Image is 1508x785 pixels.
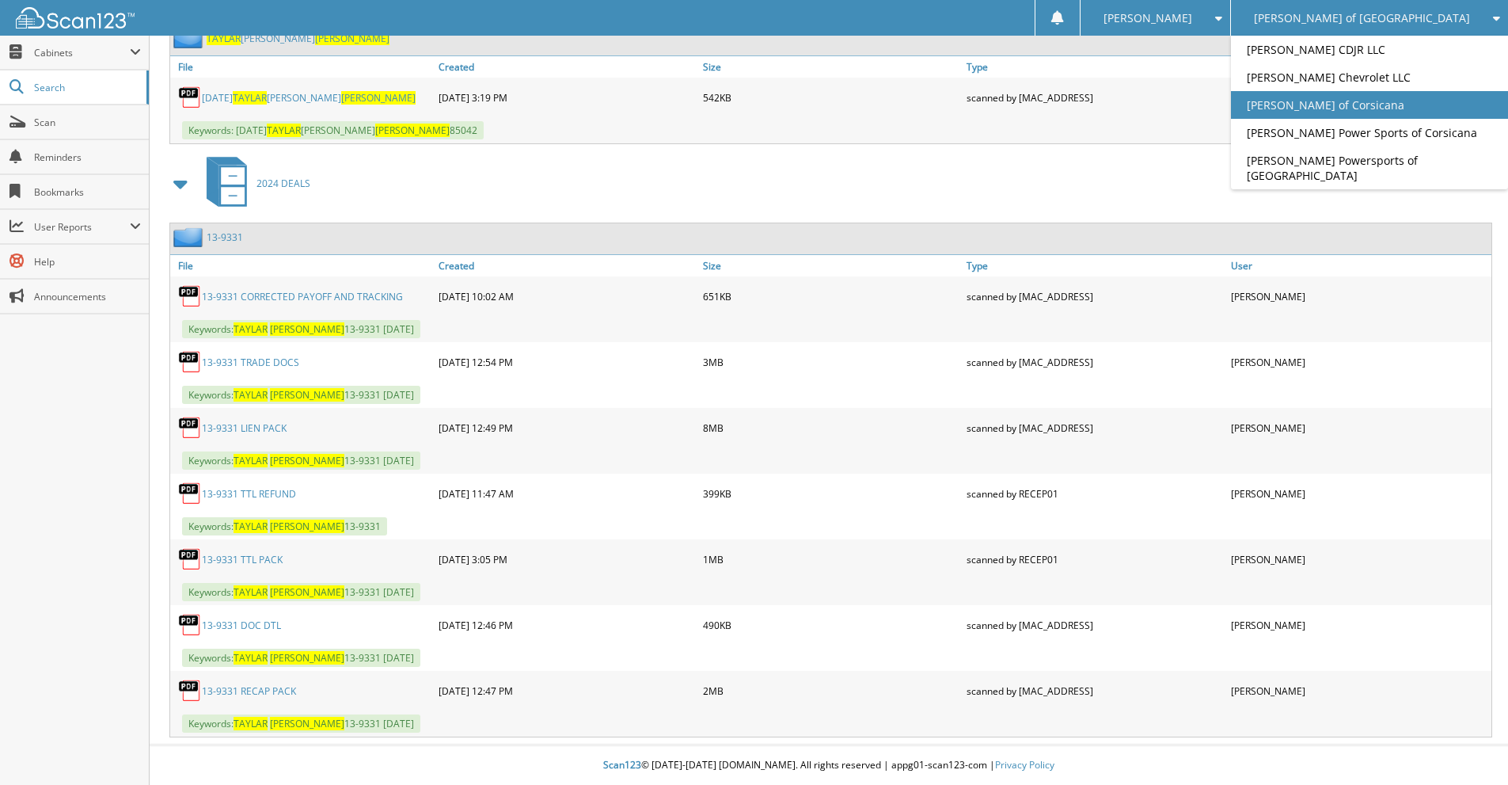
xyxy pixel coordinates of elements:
a: [PERSON_NAME] Power Sports of Corsicana [1231,119,1508,147]
div: [DATE] 12:54 PM [435,346,699,378]
a: Created [435,255,699,276]
iframe: Chat Widget [1429,709,1508,785]
img: PDF.png [178,350,202,374]
img: PDF.png [178,416,202,440]
a: 13-9331 TRADE DOCS [202,356,299,369]
a: 13-9331 TTL PACK [202,553,283,566]
div: [PERSON_NAME] [1227,478,1491,509]
div: [DATE] 11:47 AM [435,478,699,509]
img: PDF.png [178,284,202,308]
div: 490KB [699,609,963,641]
span: TAYLAR [267,124,301,137]
span: [PERSON_NAME] [341,91,416,105]
span: [PERSON_NAME] [315,32,389,45]
div: [PERSON_NAME] [1227,543,1491,575]
span: [PERSON_NAME] of [GEOGRAPHIC_DATA] [1254,13,1470,23]
span: Search [34,81,139,94]
span: Keywords: 13-9331 [DATE] [182,386,420,404]
span: Bookmarks [34,185,141,199]
span: TAYLAR [234,454,268,467]
div: [PERSON_NAME] [1227,82,1491,113]
span: [PERSON_NAME] [270,717,344,730]
span: Announcements [34,290,141,303]
img: folder2.png [173,227,207,247]
img: PDF.png [178,86,202,109]
div: [DATE] 12:47 PM [435,675,699,707]
span: Keywords: 13-9331 [DATE] [182,583,420,601]
span: Scan123 [603,758,641,772]
div: 399KB [699,478,963,509]
img: scan123-logo-white.svg [16,7,135,29]
img: PDF.png [178,613,202,637]
span: [PERSON_NAME] [270,520,344,533]
div: scanned by [MAC_ADDRESS] [963,82,1227,113]
img: PDF.png [178,679,202,703]
div: 2MB [699,675,963,707]
span: [PERSON_NAME] [270,585,344,599]
div: scanned by [MAC_ADDRESS] [963,346,1227,378]
span: [PERSON_NAME] [375,124,450,137]
div: scanned by RECEP01 [963,478,1227,509]
a: User [1227,255,1491,276]
img: PDF.png [178,547,202,571]
img: folder2.png [173,29,207,48]
span: Cabinets [34,46,130,59]
span: Keywords: 13-9331 [DATE] [182,320,420,338]
a: 13-9331 [207,231,243,244]
a: [DATE]TAYLAR[PERSON_NAME][PERSON_NAME] [202,91,416,105]
span: Keywords: 13-9331 [DATE] [182,649,420,667]
a: Type [963,56,1227,78]
span: [PERSON_NAME] [270,651,344,665]
span: [PERSON_NAME] [270,454,344,467]
a: File [170,56,435,78]
img: PDF.png [178,482,202,505]
a: [PERSON_NAME] Powersports of [GEOGRAPHIC_DATA] [1231,147,1508,189]
a: 13-9331 DOC DTL [202,619,281,632]
div: [PERSON_NAME] [1227,280,1491,312]
div: 542KB [699,82,963,113]
div: [PERSON_NAME] [1227,346,1491,378]
a: 13-9331 TTL REFUND [202,487,296,501]
div: scanned by RECEP01 [963,543,1227,575]
div: [PERSON_NAME] [1227,675,1491,707]
div: [DATE] 10:02 AM [435,280,699,312]
div: 3MB [699,346,963,378]
a: 13-9331 RECAP PACK [202,684,296,698]
a: Size [699,56,963,78]
a: 2024 DEALS [197,152,310,215]
span: User Reports [34,220,130,234]
span: TAYLAR [234,585,268,599]
div: 651KB [699,280,963,312]
a: Type [963,255,1227,276]
span: TAYLAR [234,322,268,336]
a: Privacy Policy [995,758,1054,772]
a: 13-9331 CORRECTED PAYOFF AND TRACKING [202,290,403,303]
span: Keywords: 13-9331 [182,517,387,535]
a: [PERSON_NAME] of Corsicana [1231,91,1508,119]
span: TAYLAR [234,520,268,533]
a: User [1227,56,1491,78]
div: [DATE] 12:49 PM [435,412,699,444]
div: [DATE] 3:19 PM [435,82,699,113]
a: Created [435,56,699,78]
div: 1MB [699,543,963,575]
span: Keywords: [DATE] [PERSON_NAME] 85042 [182,121,484,139]
span: Scan [34,116,141,129]
span: TAYLAR [207,32,241,45]
span: TAYLAR [234,388,268,402]
a: File [170,255,435,276]
div: scanned by [MAC_ADDRESS] [963,280,1227,312]
div: [DATE] 12:46 PM [435,609,699,641]
a: TAYLAR[PERSON_NAME][PERSON_NAME] [207,32,389,45]
a: 13-9331 LIEN PACK [202,421,287,435]
span: Help [34,255,141,269]
div: © [DATE]-[DATE] [DOMAIN_NAME]. All rights reserved | appg01-scan123-com | [150,746,1508,785]
span: [PERSON_NAME] [1103,13,1192,23]
div: scanned by [MAC_ADDRESS] [963,412,1227,444]
a: [PERSON_NAME] Chevrolet LLC [1231,63,1508,91]
span: [PERSON_NAME] [270,388,344,402]
div: scanned by [MAC_ADDRESS] [963,675,1227,707]
span: Keywords: 13-9331 [DATE] [182,715,420,733]
a: [PERSON_NAME] CDJR LLC [1231,36,1508,63]
div: 8MB [699,412,963,444]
